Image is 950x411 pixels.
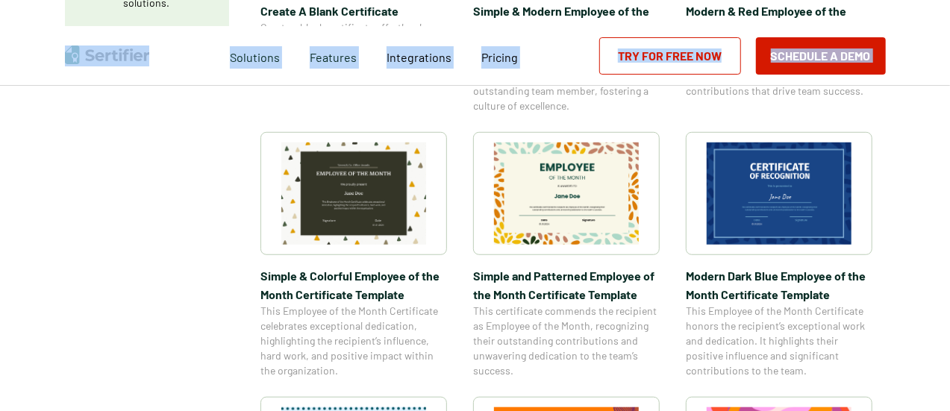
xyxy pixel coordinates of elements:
span: Simple and Patterned Employee of the Month Certificate Template [473,266,660,304]
span: Modern & Red Employee of the Month Certificate Template [686,1,872,39]
span: This certificate commends the recipient as Employee of the Month, recognizing their outstanding c... [473,304,660,378]
a: Pricing [481,46,518,65]
a: Integrations [387,46,451,65]
a: Modern Dark Blue Employee of the Month Certificate TemplateModern Dark Blue Employee of the Month... [686,132,872,378]
span: This Employee of the Month Certificate honors the recipient’s exceptional work and dedication. It... [686,304,872,378]
span: Solutions [230,46,280,65]
span: Simple & Colorful Employee of the Month Certificate Template [260,266,447,304]
span: Integrations [387,50,451,64]
iframe: Chat Widget [875,339,950,411]
a: Simple & Colorful Employee of the Month Certificate TemplateSimple & Colorful Employee of the Mon... [260,132,447,378]
img: Simple & Colorful Employee of the Month Certificate Template [281,142,426,245]
a: Try for Free Now [599,37,741,75]
img: Sertifier | Digital Credentialing Platform [65,46,149,64]
span: This Employee of the Month Certificate celebrates exceptional dedication, highlighting the recipi... [260,304,447,378]
a: Simple and Patterned Employee of the Month Certificate TemplateSimple and Patterned Employee of t... [473,132,660,378]
span: Pricing [481,50,518,64]
span: Create a blank certificate effortlessly using Sertifier’s professional tools. [260,20,447,50]
span: Simple & Modern Employee of the Month Certificate Template [473,1,660,39]
img: Modern Dark Blue Employee of the Month Certificate Template [707,142,851,245]
span: Modern Dark Blue Employee of the Month Certificate Template [686,266,872,304]
img: Simple and Patterned Employee of the Month Certificate Template [494,142,639,245]
span: Features [310,46,357,65]
span: Create A Blank Certificate [260,1,447,20]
